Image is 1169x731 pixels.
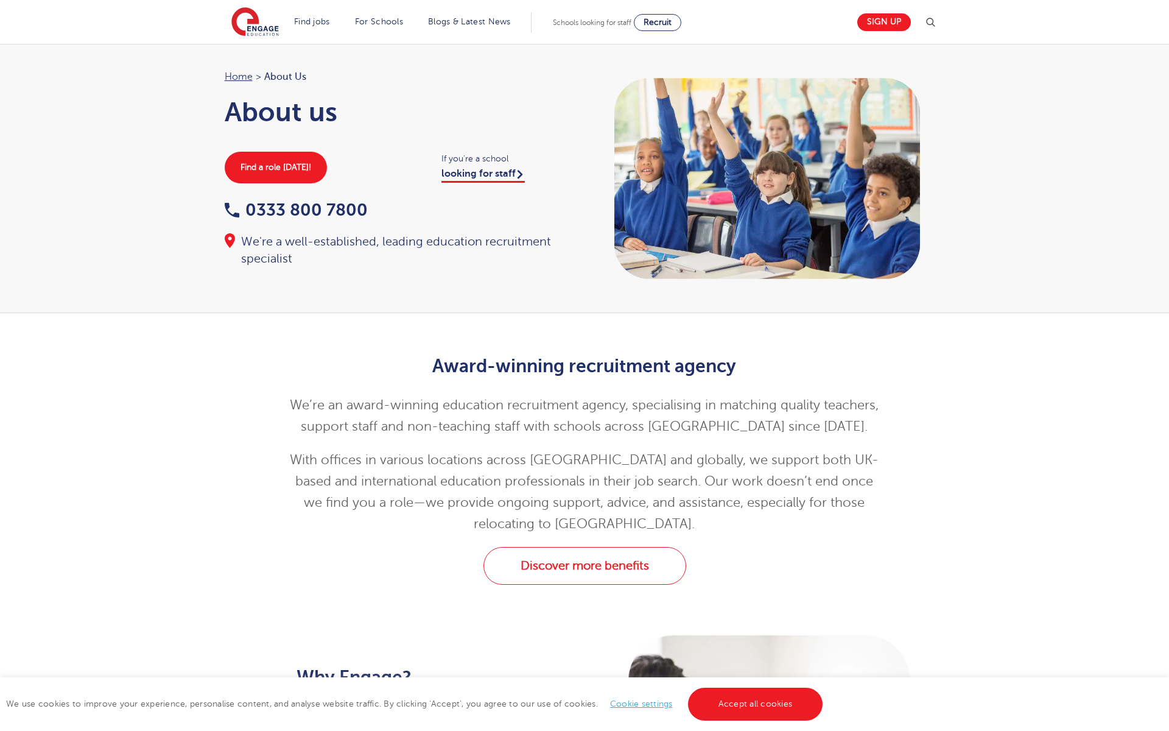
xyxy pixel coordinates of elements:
[644,18,672,27] span: Recruit
[256,71,261,82] span: >
[483,547,686,585] a: Discover more benefits
[264,69,306,85] span: About Us
[286,395,883,437] p: We’re an award-winning education recruitment agency, specialising in matching quality teachers, s...
[553,18,631,27] span: Schools looking for staff
[857,13,911,31] a: Sign up
[297,667,569,688] h2: Why Engage?
[286,356,883,376] h2: Award-winning recruitment agency
[441,152,572,166] span: If you're a school
[225,152,327,183] a: Find a role [DATE]!
[441,168,525,183] a: looking for staff
[634,14,681,31] a: Recruit
[355,17,403,26] a: For Schools
[428,17,511,26] a: Blogs & Latest News
[6,699,826,708] span: We use cookies to improve your experience, personalise content, and analyse website traffic. By c...
[610,699,673,708] a: Cookie settings
[225,71,253,82] a: Home
[294,17,330,26] a: Find jobs
[225,233,573,267] div: We're a well-established, leading education recruitment specialist
[231,7,279,38] img: Engage Education
[688,688,823,721] a: Accept all cookies
[225,69,573,85] nav: breadcrumb
[225,97,573,127] h1: About us
[225,200,368,219] a: 0333 800 7800
[286,450,883,535] p: With offices in various locations across [GEOGRAPHIC_DATA] and globally, we support both UK-based...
